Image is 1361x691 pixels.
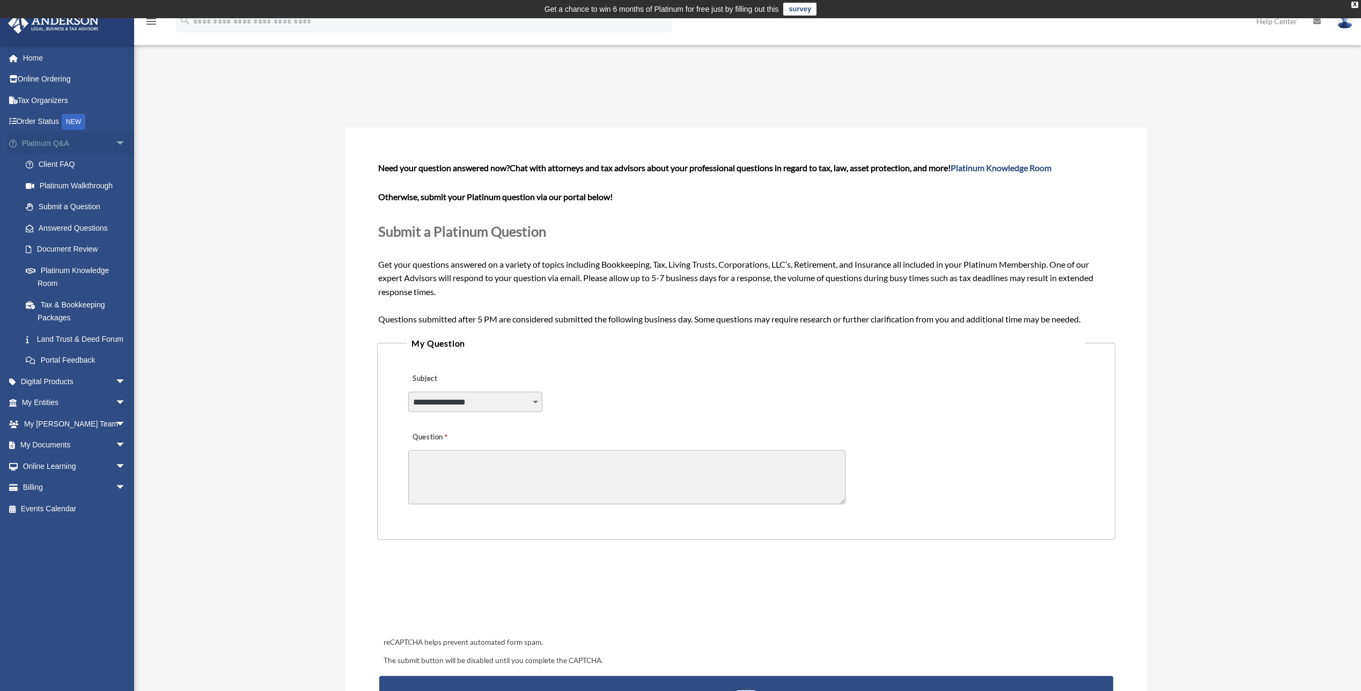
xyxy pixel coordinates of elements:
[115,477,137,499] span: arrow_drop_down
[951,163,1051,173] a: Platinum Knowledge Room
[1337,13,1353,29] img: User Pic
[179,14,191,26] i: search
[8,133,142,154] a: Platinum Q&Aarrow_drop_down
[545,3,779,16] div: Get a chance to win 6 months of Platinum for free just by filling out this
[379,636,1113,649] div: reCAPTCHA helps prevent automated form spam.
[8,435,142,456] a: My Documentsarrow_drop_down
[15,328,142,350] a: Land Trust & Deed Forum
[115,435,137,457] span: arrow_drop_down
[8,392,142,414] a: My Entitiesarrow_drop_down
[8,69,142,90] a: Online Ordering
[15,154,142,175] a: Client FAQ
[510,163,1051,173] span: Chat with attorneys and tax advisors about your professional questions in regard to tax, law, ass...
[62,114,85,130] div: NEW
[15,239,142,260] a: Document Review
[8,371,142,392] a: Digital Productsarrow_drop_down
[115,133,137,155] span: arrow_drop_down
[1351,2,1358,8] div: close
[15,350,142,371] a: Portal Feedback
[115,413,137,435] span: arrow_drop_down
[783,3,816,16] a: survey
[8,498,142,519] a: Events Calendar
[15,175,142,196] a: Platinum Walkthrough
[145,19,158,28] a: menu
[8,47,142,69] a: Home
[379,655,1113,667] div: The submit button will be disabled until you complete the CAPTCHA.
[115,392,137,414] span: arrow_drop_down
[378,223,546,239] span: Submit a Platinum Question
[378,163,510,173] span: Need your question answered now?
[15,260,142,294] a: Platinum Knowledge Room
[15,217,142,239] a: Answered Questions
[15,196,137,218] a: Submit a Question
[15,294,142,328] a: Tax & Bookkeeping Packages
[8,455,142,477] a: Online Learningarrow_drop_down
[115,455,137,477] span: arrow_drop_down
[145,15,158,28] i: menu
[115,371,137,393] span: arrow_drop_down
[378,192,613,202] b: Otherwise, submit your Platinum question via our portal below!
[8,413,142,435] a: My [PERSON_NAME] Teamarrow_drop_down
[8,90,142,111] a: Tax Organizers
[8,111,142,133] a: Order StatusNEW
[5,13,102,34] img: Anderson Advisors Platinum Portal
[408,372,510,387] label: Subject
[380,573,543,615] iframe: reCAPTCHA
[407,336,1085,351] legend: My Question
[408,430,491,445] label: Question
[8,477,142,498] a: Billingarrow_drop_down
[378,163,1114,324] span: Get your questions answered on a variety of topics including Bookkeeping, Tax, Living Trusts, Cor...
